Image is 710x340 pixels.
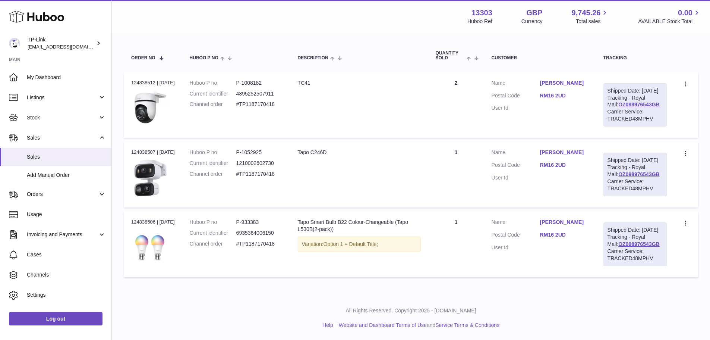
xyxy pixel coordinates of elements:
div: Shipped Date: [DATE] [608,227,663,234]
dt: Current identifier [190,160,236,167]
span: Option 1 = Default Title; [324,241,378,247]
dt: Huboo P no [190,149,236,156]
dt: Name [492,219,540,228]
span: Order No [131,56,155,60]
span: Add Manual Order [27,172,106,179]
dt: User Id [492,105,540,112]
span: AVAILABLE Stock Total [638,18,701,25]
a: RM16 2UD [540,162,588,169]
a: 0.00 AVAILABLE Stock Total [638,8,701,25]
td: 1 [428,141,484,208]
a: RM16 2UD [540,231,588,238]
span: Total sales [576,18,609,25]
div: Shipped Date: [DATE] [608,87,663,94]
div: 124838512 | [DATE] [131,79,175,86]
span: Quantity Sold [436,51,465,60]
a: OZ098976543GB [618,102,660,107]
span: 9,745.26 [572,8,601,18]
dt: User Id [492,174,540,181]
span: Stock [27,114,98,121]
dt: Current identifier [190,230,236,237]
div: Customer [492,56,588,60]
div: Tapo Smart Bulb B22 Colour-Changeable (Tapo L530B(2-pack)) [298,219,421,233]
strong: 13303 [471,8,492,18]
dt: Postal Code [492,92,540,101]
span: Huboo P no [190,56,218,60]
div: Tracking - Royal Mail: [603,153,667,196]
dt: Name [492,149,540,158]
div: Variation: [298,237,421,252]
div: Tracking - Royal Mail: [603,83,667,127]
dd: P-933383 [236,219,283,226]
li: and [336,322,499,329]
dt: User Id [492,244,540,251]
img: 1753362243.jpg [131,158,168,199]
span: 0.00 [678,8,692,18]
dt: Channel order [190,101,236,108]
dt: Channel order [190,171,236,178]
img: L530B-overview_large_1612269390092r.jpg [131,228,168,265]
p: All Rights Reserved. Copyright 2025 - [DOMAIN_NAME] [118,307,704,314]
span: Usage [27,211,106,218]
span: Settings [27,291,106,299]
dt: Name [492,79,540,88]
td: 1 [428,211,484,277]
span: Description [298,56,328,60]
div: TP-Link [28,36,95,50]
strong: GBP [526,8,542,18]
span: Channels [27,271,106,278]
a: Service Terms & Conditions [435,322,499,328]
dd: #TP1187170418 [236,101,283,108]
div: Tracking - Royal Mail: [603,222,667,266]
div: 124838506 | [DATE] [131,219,175,225]
dd: #TP1187170418 [236,171,283,178]
div: Carrier Service: TRACKED48MPHV [608,178,663,192]
dt: Postal Code [492,231,540,240]
span: [EMAIL_ADDRESS][DOMAIN_NAME] [28,44,110,50]
div: 124838507 | [DATE] [131,149,175,156]
span: Listings [27,94,98,101]
dd: 6935364006150 [236,230,283,237]
dt: Channel order [190,240,236,247]
div: Shipped Date: [DATE] [608,157,663,164]
a: Help [322,322,333,328]
div: Tapo C246D [298,149,421,156]
div: Tracking [603,56,667,60]
span: My Dashboard [27,74,106,81]
a: Log out [9,312,102,325]
a: [PERSON_NAME] [540,149,588,156]
dt: Current identifier [190,90,236,97]
a: Website and Dashboard Terms of Use [339,322,427,328]
div: Carrier Service: TRACKED48MPHV [608,108,663,122]
div: Huboo Ref [467,18,492,25]
dd: P-1008182 [236,79,283,87]
a: RM16 2UD [540,92,588,99]
dt: Postal Code [492,162,540,171]
dt: Huboo P no [190,79,236,87]
div: Currency [521,18,543,25]
span: Invoicing and Payments [27,231,98,238]
td: 2 [428,72,484,138]
span: Sales [27,134,98,141]
img: internalAdmin-13303@internal.huboo.com [9,38,20,49]
span: Cases [27,251,106,258]
a: OZ098976543GB [618,171,660,177]
dd: P-1052925 [236,149,283,156]
div: Carrier Service: TRACKED48MPHV [608,248,663,262]
dd: 4895252507911 [236,90,283,97]
a: [PERSON_NAME] [540,219,588,226]
a: [PERSON_NAME] [540,79,588,87]
span: Orders [27,191,98,198]
dd: #TP1187170418 [236,240,283,247]
dt: Huboo P no [190,219,236,226]
a: 9,745.26 Total sales [572,8,609,25]
span: Sales [27,153,106,160]
img: 133031724929892.jpg [131,88,168,126]
dd: 1210002602730 [236,160,283,167]
div: TC41 [298,79,421,87]
a: OZ098976543GB [618,241,660,247]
